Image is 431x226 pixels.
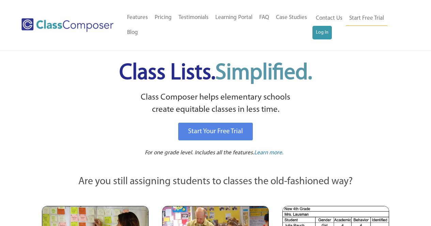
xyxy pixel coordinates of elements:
[188,128,243,135] span: Start Your Free Trial
[254,149,283,157] a: Learn more.
[312,11,346,26] a: Contact Us
[124,25,141,40] a: Blog
[273,10,310,25] a: Case Studies
[21,18,113,32] img: Class Composer
[119,62,312,84] span: Class Lists.
[254,150,283,156] span: Learn more.
[215,62,312,84] span: Simplified.
[151,10,175,25] a: Pricing
[41,91,390,116] p: Class Composer helps elementary schools create equitable classes in less time.
[346,11,387,26] a: Start Free Trial
[312,26,332,39] a: Log In
[175,10,212,25] a: Testimonials
[312,11,404,39] nav: Header Menu
[124,10,151,25] a: Features
[124,10,312,40] nav: Header Menu
[145,150,254,156] span: For one grade level. Includes all the features.
[42,174,389,189] p: Are you still assigning students to classes the old-fashioned way?
[256,10,273,25] a: FAQ
[212,10,256,25] a: Learning Portal
[178,123,253,140] a: Start Your Free Trial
